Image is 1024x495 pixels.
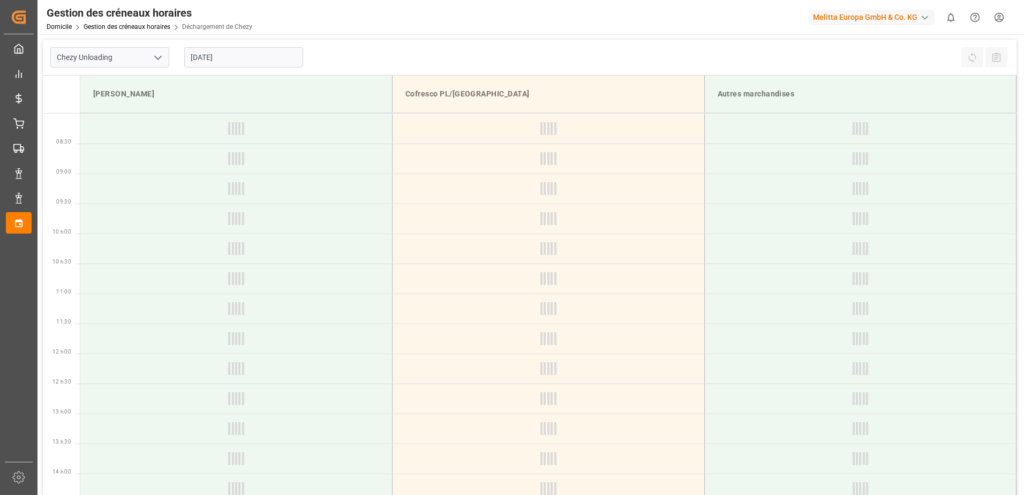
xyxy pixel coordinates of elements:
[52,439,71,445] span: 13 h 30
[56,169,71,175] span: 09:00
[52,469,71,475] span: 14 h 00
[47,5,252,21] div: Gestion des créneaux horaires
[84,23,170,31] a: Gestion des créneaux horaires
[713,84,1008,104] div: Autres marchandises
[963,5,987,29] button: Centre d’aide
[56,139,71,145] span: 08:30
[52,409,71,415] span: 13 h 00
[89,84,383,104] div: [PERSON_NAME]
[184,47,303,67] input: JJ-MM-AAAA
[401,84,696,104] div: Cofresco PL/[GEOGRAPHIC_DATA]
[52,349,71,355] span: 12 h 00
[56,319,71,325] span: 11:30
[47,23,72,31] a: Domicile
[149,49,165,66] button: Ouvrir le menu
[56,199,71,205] span: 09:30
[50,47,169,67] input: Type à rechercher/sélectionner
[813,12,917,23] font: Melitta Europa GmbH & Co. KG
[939,5,963,29] button: Afficher 0 nouvelles notifications
[52,229,71,235] span: 10 h 00
[52,259,71,265] span: 10 h 30
[56,289,71,295] span: 11:00
[809,7,939,27] button: Melitta Europa GmbH & Co. KG
[52,379,71,385] span: 12 h 30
